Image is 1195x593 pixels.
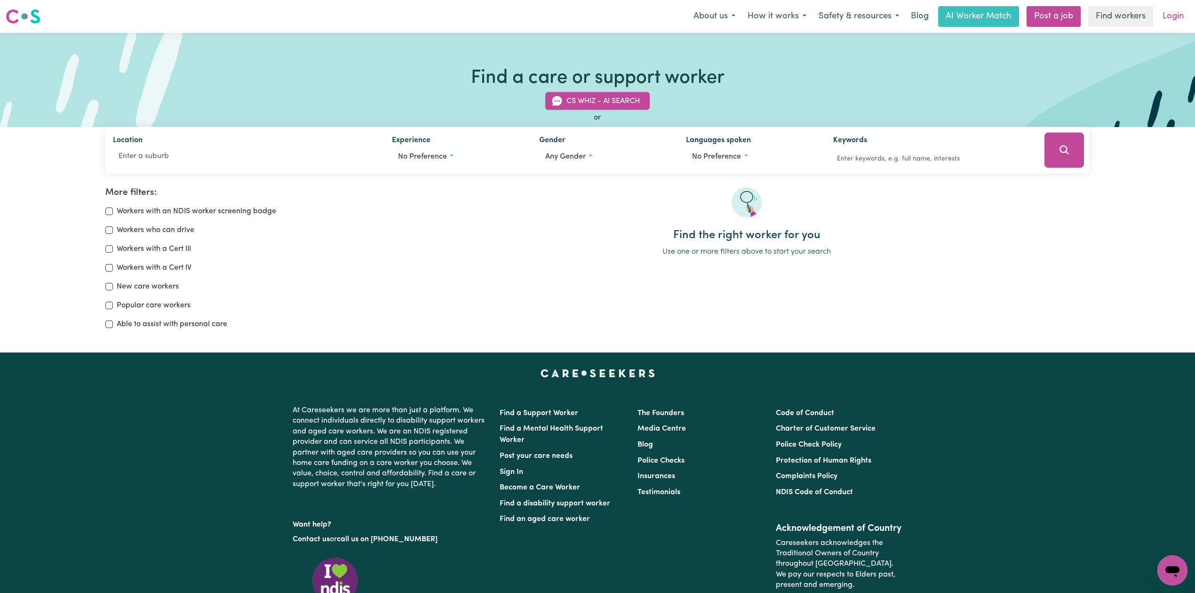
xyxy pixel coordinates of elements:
a: Careseekers logo [6,6,40,27]
a: Careseekers home page [541,369,655,377]
a: Police Checks [637,457,685,465]
a: Complaints Policy [776,473,837,480]
a: Post your care needs [500,452,573,460]
span: Any gender [545,153,586,160]
a: Protection of Human Rights [776,457,871,465]
iframe: Button to launch messaging window [1157,555,1187,585]
label: Workers who can drive [117,224,194,236]
label: Workers with a Cert III [117,243,191,255]
a: Find a disability support worker [500,500,610,507]
label: New care workers [117,281,179,292]
input: Enter keywords, e.g. full name, interests [833,152,1031,166]
a: Sign In [500,468,523,476]
a: call us on [PHONE_NUMBER] [337,536,438,543]
label: Location [113,135,143,148]
a: Login [1157,6,1189,27]
button: Worker experience options [392,148,524,166]
button: Search [1044,133,1084,168]
p: Use one or more filters above to start your search [404,246,1090,257]
button: How it works [741,7,813,26]
h2: Acknowledgement of Country [776,523,902,534]
p: At Careseekers we are more than just a platform. We connect individuals directly to disability su... [293,401,488,493]
label: Workers with a Cert IV [117,262,191,273]
a: Post a job [1027,6,1081,27]
label: Popular care workers [117,300,191,311]
h1: Find a care or support worker [471,67,725,89]
a: Become a Care Worker [500,484,580,491]
button: About us [687,7,741,26]
p: or [293,530,488,548]
button: Worker language preferences [686,148,818,166]
a: Insurances [637,473,675,480]
a: Find workers [1088,6,1153,27]
input: Enter a suburb [113,148,377,165]
img: Careseekers logo [6,8,40,25]
a: Code of Conduct [776,409,834,417]
label: Able to assist with personal care [117,319,227,330]
a: Find an aged care worker [500,515,590,523]
label: Keywords [833,135,867,148]
button: Worker gender preference [539,148,671,166]
label: Workers with an NDIS worker screening badge [117,206,276,217]
label: Experience [392,135,430,148]
label: Gender [539,135,566,148]
button: Safety & resources [813,7,905,26]
p: Want help? [293,516,488,530]
div: or [105,112,1090,123]
a: Find a Support Worker [500,409,578,417]
h2: More filters: [105,187,393,198]
a: AI Worker Match [938,6,1019,27]
button: CS Whiz - AI Search [545,92,650,110]
span: No preference [398,153,447,160]
a: Blog [905,6,934,27]
a: NDIS Code of Conduct [776,489,853,496]
label: Languages spoken [686,135,751,148]
a: The Founders [637,409,684,417]
a: Media Centre [637,425,686,433]
a: Contact us [293,536,330,543]
a: Police Check Policy [776,441,842,449]
a: Testimonials [637,489,680,496]
a: Blog [637,441,653,449]
a: Find a Mental Health Support Worker [500,425,603,444]
h2: Find the right worker for you [404,229,1090,242]
span: No preference [692,153,741,160]
a: Charter of Customer Service [776,425,876,433]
